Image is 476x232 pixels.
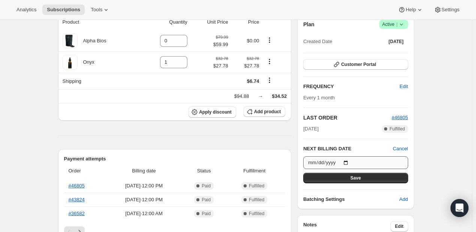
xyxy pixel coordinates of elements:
[389,126,405,132] span: Fulfilled
[234,93,249,100] div: $94.88
[249,197,264,203] span: Fulfilled
[303,95,335,100] span: Every 1 month
[303,83,400,90] h2: FREQUENCY
[139,14,190,30] th: Quantity
[86,4,114,15] button: Tools
[108,167,180,175] span: Billing date
[108,210,180,217] span: [DATE] · 12:00 AM
[42,4,85,15] button: Subscriptions
[64,155,286,163] h2: Payment attempts
[247,78,259,84] span: $6.74
[64,163,106,179] th: Order
[303,38,332,45] span: Created Date
[216,56,228,61] small: $32.78
[263,36,275,44] button: Product actions
[78,37,106,45] div: Alpha Bios
[263,76,275,84] button: Shipping actions
[189,106,236,118] button: Apply discount
[247,38,259,43] span: $0.00
[228,167,281,175] span: Fulfillment
[395,81,412,93] button: Edit
[58,14,139,30] th: Product
[272,93,287,99] span: $34.52
[216,35,228,39] small: $79.99
[202,197,211,203] span: Paid
[391,221,408,232] button: Edit
[213,62,228,70] span: $27.78
[199,109,232,115] span: Apply discount
[384,36,408,47] button: [DATE]
[108,196,180,204] span: [DATE] · 12:00 PM
[263,57,275,66] button: Product actions
[249,211,264,217] span: Fulfilled
[254,109,281,115] span: Add product
[393,145,408,153] button: Cancel
[202,211,211,217] span: Paid
[303,125,319,133] span: [DATE]
[69,211,85,216] a: #36582
[303,114,392,121] h2: LAST ORDER
[303,21,314,28] h2: Plan
[400,83,408,90] span: Edit
[247,56,259,61] small: $32.78
[213,41,228,48] span: $59.99
[395,223,404,229] span: Edit
[399,196,408,203] span: Add
[12,4,41,15] button: Analytics
[249,183,264,189] span: Fulfilled
[108,182,180,190] span: [DATE] · 12:00 PM
[58,73,139,89] th: Shipping
[442,7,460,13] span: Settings
[451,199,469,217] div: Open Intercom Messenger
[47,7,80,13] span: Subscriptions
[303,59,408,70] button: Customer Portal
[78,58,94,66] div: Onyx
[406,7,416,13] span: Help
[430,4,464,15] button: Settings
[394,4,428,15] button: Help
[389,39,404,45] span: [DATE]
[69,197,85,202] a: #43824
[190,14,231,30] th: Unit Price
[392,114,408,121] button: #46805
[16,7,36,13] span: Analytics
[395,193,412,205] button: Add
[258,93,263,100] div: →
[382,21,405,28] span: Active
[69,183,85,189] a: #46805
[244,106,285,117] button: Add product
[303,221,391,232] h3: Notes
[231,14,262,30] th: Price
[233,62,259,70] span: $27.78
[350,175,361,181] span: Save
[91,7,102,13] span: Tools
[341,61,376,67] span: Customer Portal
[184,167,223,175] span: Status
[303,196,399,203] h6: Batching Settings
[202,183,211,189] span: Paid
[303,173,408,183] button: Save
[396,21,397,27] span: |
[392,115,408,120] a: #46805
[303,145,393,153] h2: NEXT BILLING DATE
